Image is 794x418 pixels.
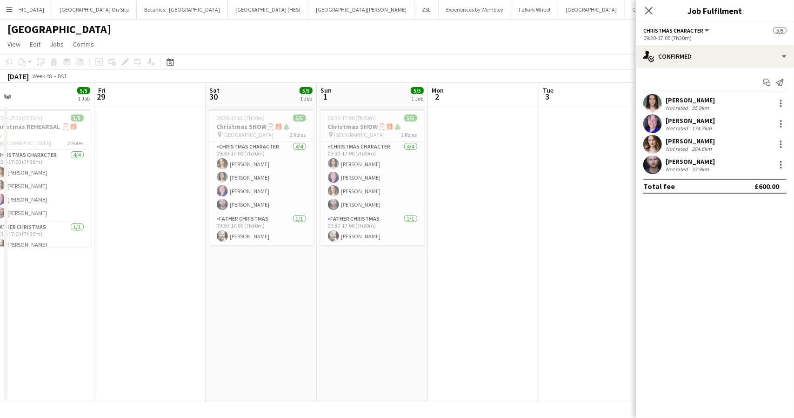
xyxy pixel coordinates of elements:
[77,87,90,94] span: 5/5
[774,27,787,34] span: 5/5
[209,122,314,131] h3: Christmas SHOW🎅🏻🎁🎄
[71,115,84,121] span: 5/5
[0,140,52,147] span: [GEOGRAPHIC_DATA]
[78,95,90,102] div: 1 Job
[334,131,385,138] span: [GEOGRAPHIC_DATA]
[290,131,306,138] span: 2 Roles
[223,131,274,138] span: [GEOGRAPHIC_DATA]
[328,115,376,121] span: 09:30-17:00 (7h30m)
[31,73,54,80] span: Week 48
[666,137,715,145] div: [PERSON_NAME]
[137,0,228,19] button: Botanics - [GEOGRAPHIC_DATA]
[404,115,417,121] span: 5/5
[30,40,40,48] span: Edit
[666,116,715,125] div: [PERSON_NAME]
[643,34,787,41] div: 09:30-17:00 (7h30m)
[690,145,714,152] div: 204.6km
[217,115,265,121] span: 09:30-17:00 (7h30m)
[58,73,67,80] div: BST
[97,91,106,102] span: 29
[320,122,425,131] h3: Christmas SHOW🎅🏻🎁🎄
[73,40,94,48] span: Comms
[414,0,439,19] button: ZSL
[430,91,444,102] span: 2
[320,86,332,94] span: Sun
[541,91,554,102] span: 3
[209,142,314,214] app-card-role: Christmas Character4/409:30-17:00 (7h30m)[PERSON_NAME][PERSON_NAME][PERSON_NAME][PERSON_NAME]
[543,86,554,94] span: Tue
[558,0,625,19] button: [GEOGRAPHIC_DATA]
[293,115,306,121] span: 5/5
[690,125,714,132] div: 174.7km
[690,166,711,173] div: 33.9km
[46,38,67,50] a: Jobs
[666,145,690,152] div: Not rated
[439,0,511,19] button: Experiences by Wembley
[666,104,690,111] div: Not rated
[401,131,417,138] span: 2 Roles
[300,87,313,94] span: 5/5
[209,109,314,245] app-job-card: 09:30-17:00 (7h30m)5/5Christmas SHOW🎅🏻🎁🎄 [GEOGRAPHIC_DATA]2 RolesChristmas Character4/409:30-17:0...
[320,214,425,245] app-card-role: Father Christmas1/109:30-17:00 (7h30m)[PERSON_NAME]
[666,157,715,166] div: [PERSON_NAME]
[511,0,558,19] button: Falkirk Wheel
[7,22,111,36] h1: [GEOGRAPHIC_DATA]
[411,87,424,94] span: 5/5
[98,86,106,94] span: Fri
[666,125,690,132] div: Not rated
[52,0,137,19] button: [GEOGRAPHIC_DATA] On Site
[666,96,715,104] div: [PERSON_NAME]
[208,91,220,102] span: 30
[308,0,414,19] button: [GEOGRAPHIC_DATA][PERSON_NAME]
[754,182,779,191] div: £600.00
[636,5,794,17] h3: Job Fulfilment
[411,95,423,102] div: 1 Job
[4,38,24,50] a: View
[690,104,711,111] div: 35.9km
[209,86,220,94] span: Sat
[320,109,425,245] app-job-card: 09:30-17:00 (7h30m)5/5Christmas SHOW🎅🏻🎁🎄 [GEOGRAPHIC_DATA]2 RolesChristmas Character4/409:30-17:0...
[209,214,314,245] app-card-role: Father Christmas1/109:30-17:00 (7h30m)[PERSON_NAME]
[69,38,98,50] a: Comms
[7,40,20,48] span: View
[666,166,690,173] div: Not rated
[7,72,29,81] div: [DATE]
[625,0,694,19] button: Conifox Adventure Park
[636,45,794,67] div: Confirmed
[68,140,84,147] span: 2 Roles
[643,27,711,34] button: Christmas Character
[432,86,444,94] span: Mon
[228,0,308,19] button: [GEOGRAPHIC_DATA] (HES)
[643,182,675,191] div: Total fee
[320,142,425,214] app-card-role: Christmas Character4/409:30-17:00 (7h30m)[PERSON_NAME][PERSON_NAME][PERSON_NAME][PERSON_NAME]
[26,38,44,50] a: Edit
[643,27,703,34] span: Christmas Character
[319,91,332,102] span: 1
[50,40,64,48] span: Jobs
[300,95,312,102] div: 1 Job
